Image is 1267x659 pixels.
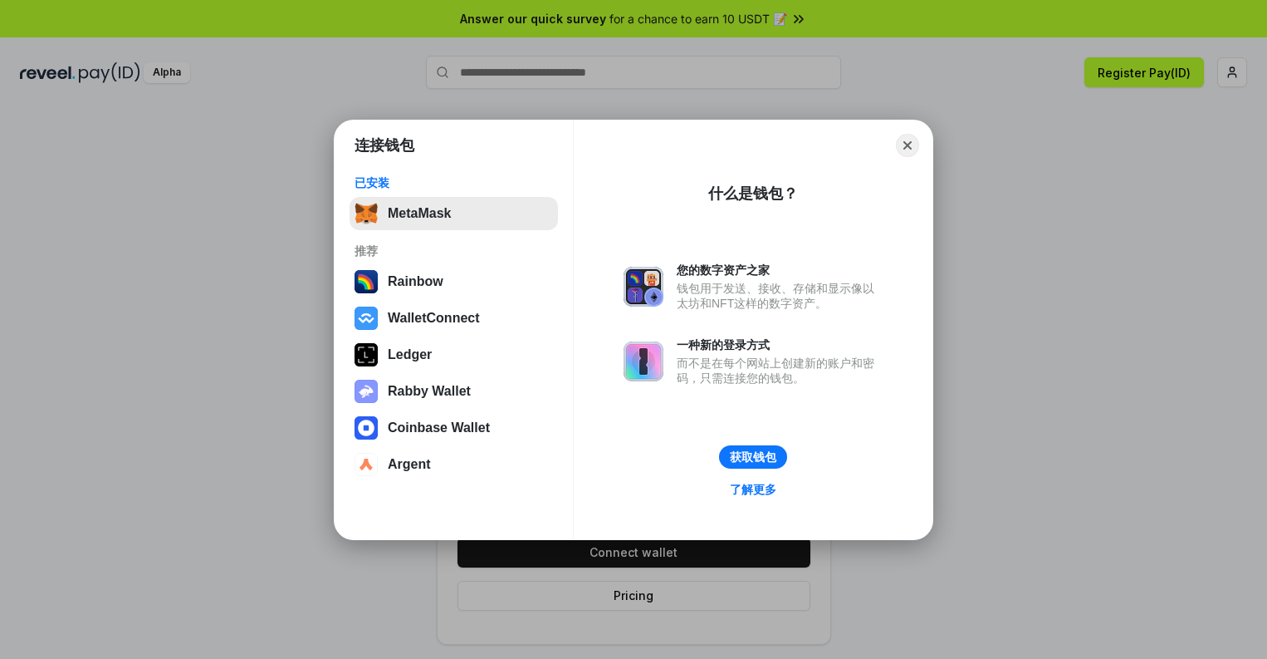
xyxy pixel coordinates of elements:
div: 获取钱包 [730,450,776,465]
button: Argent [350,448,558,481]
a: 了解更多 [720,479,786,500]
img: svg+xml,%3Csvg%20width%3D%2228%22%20height%3D%2228%22%20viewBox%3D%220%200%2028%2028%22%20fill%3D... [355,453,378,476]
div: MetaMask [388,206,451,221]
div: Rabby Wallet [388,384,471,399]
button: 获取钱包 [719,445,787,469]
div: Coinbase Wallet [388,420,490,435]
button: Rabby Wallet [350,375,558,408]
div: WalletConnect [388,311,480,326]
button: Rainbow [350,265,558,298]
div: Rainbow [388,274,443,289]
img: svg+xml,%3Csvg%20xmlns%3D%22http%3A%2F%2Fwww.w3.org%2F2000%2Fsvg%22%20fill%3D%22none%22%20viewBox... [624,267,663,307]
div: 您的数字资产之家 [677,263,883,278]
img: svg+xml,%3Csvg%20width%3D%2228%22%20height%3D%2228%22%20viewBox%3D%220%200%2028%2028%22%20fill%3D... [355,416,378,440]
div: 推荐 [355,243,553,258]
img: svg+xml,%3Csvg%20fill%3D%22none%22%20height%3D%2233%22%20viewBox%3D%220%200%2035%2033%22%20width%... [355,202,378,225]
button: Ledger [350,338,558,371]
button: Coinbase Wallet [350,411,558,445]
img: svg+xml,%3Csvg%20xmlns%3D%22http%3A%2F%2Fwww.w3.org%2F2000%2Fsvg%22%20width%3D%2228%22%20height%3... [355,343,378,366]
img: svg+xml,%3Csvg%20xmlns%3D%22http%3A%2F%2Fwww.w3.org%2F2000%2Fsvg%22%20fill%3D%22none%22%20viewBox... [355,380,378,403]
img: svg+xml,%3Csvg%20width%3D%2228%22%20height%3D%2228%22%20viewBox%3D%220%200%2028%2028%22%20fill%3D... [355,307,378,330]
button: MetaMask [350,197,558,230]
div: 什么是钱包？ [708,184,798,204]
div: Argent [388,457,431,472]
div: 钱包用于发送、接收、存储和显示像以太坊和NFT这样的数字资产。 [677,281,883,311]
img: svg+xml,%3Csvg%20width%3D%22120%22%20height%3D%22120%22%20viewBox%3D%220%200%20120%20120%22%20fil... [355,270,378,293]
button: WalletConnect [350,302,558,335]
div: Ledger [388,347,432,362]
div: 而不是在每个网站上创建新的账户和密码，只需连接您的钱包。 [677,356,883,386]
div: 了解更多 [730,482,776,497]
div: 一种新的登录方式 [677,337,883,352]
img: svg+xml,%3Csvg%20xmlns%3D%22http%3A%2F%2Fwww.w3.org%2F2000%2Fsvg%22%20fill%3D%22none%22%20viewBox... [624,342,663,381]
div: 已安装 [355,175,553,190]
h1: 连接钱包 [355,135,414,155]
button: Close [896,134,919,157]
